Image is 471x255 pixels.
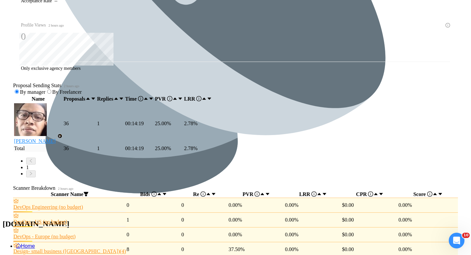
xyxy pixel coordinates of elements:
th: Proposals [63,96,96,102]
h1: [DOMAIN_NAME] [3,216,468,232]
span: caret-up [373,191,378,197]
span: caret-down [207,96,212,101]
span: caret-down [91,96,96,101]
span: caret-up [432,191,438,197]
td: 00:14:19 [125,145,154,152]
span: caret-down [265,191,270,197]
td: 0.00% [398,227,458,242]
span: left [29,159,33,163]
img: HH [14,103,47,136]
input: By manager [15,89,19,94]
span: Replies [97,96,113,102]
button: left [26,158,36,165]
a: DevOps - Europe (no budget) [13,234,126,240]
span: info-circle [167,96,172,101]
td: 0 [126,227,181,242]
span: caret-up [157,191,162,197]
span: caret-down [322,191,327,197]
span: caret-up [113,96,119,101]
time: 2 hours ago [48,24,64,27]
time: 2 hours ago [64,84,79,88]
th: Replies [97,96,124,102]
span: Proposal Sending Stats [13,83,458,88]
span: caret-up [172,96,178,101]
a: 1 [26,165,29,170]
td: 0 [181,227,228,242]
span: caret-down [178,96,183,101]
span: caret-down [119,96,124,101]
span: caret-up [201,96,207,101]
span: LRR [184,96,202,102]
img: gigradar-bm.png [58,134,62,138]
span: info-circle [427,191,432,197]
span: info-circle [254,191,260,197]
span: Bids [140,191,157,197]
a: Design- small business ([GEOGRAPHIC_DATA])(4) [13,248,126,254]
div: 0 [21,30,64,43]
span: info-circle [151,191,157,197]
a: HH[PERSON_NAME] [14,103,62,144]
span: Proposals [63,96,85,102]
td: 0.00% [285,212,341,227]
span: caret-down [148,96,154,101]
span: caret-down [378,191,384,197]
span: Profile Views [21,22,64,29]
span: By Freelancer [52,89,82,95]
span: PVR [243,191,260,197]
span: caret-up [206,191,211,197]
td: 0 [181,212,228,227]
td: 0.00% [228,227,285,242]
span: caret-down [438,191,443,197]
span: Score [413,191,432,197]
td: 25.00% [155,103,183,145]
td: 0.00% [228,212,285,227]
span: info-circle [201,191,206,197]
span: By manager [20,89,45,95]
td: $0.00 [342,227,398,242]
td: 0.00% [398,212,458,227]
span: Re [193,191,206,197]
td: 1 [126,212,181,227]
td: 00:14:19 [125,103,154,145]
span: info-circle [445,23,450,28]
span: caret-up [143,96,148,101]
span: info-circle [196,96,201,101]
span: 10 [462,233,470,238]
span: crown [13,213,19,218]
td: 25.00 % [155,145,183,152]
span: Scanner Breakdown [13,185,458,191]
time: 2 hours ago [58,187,73,190]
span: LRR [299,191,317,197]
span: info-circle [138,96,143,101]
span: filter [83,191,89,197]
span: crown [13,198,19,204]
span: caret-down [162,191,167,197]
span: CPR [356,191,374,197]
span: filter [83,191,89,197]
a: DevOps Engineering (no budget) [13,204,126,210]
span: info-circle [311,191,317,197]
span: crown [13,243,19,248]
span: Only exclusive agency members [21,66,80,71]
span: caret-up [85,96,91,101]
td: 0.00% [285,227,341,242]
iframe: Intercom live chat [449,233,464,248]
li: 1 [26,165,458,170]
li: Next Page [26,170,458,177]
input: By Freelancer [47,89,51,94]
li: Previous Page [26,158,458,165]
span: caret-up [260,191,265,197]
span: caret-up [317,191,322,197]
td: $0.00 [342,212,398,227]
a: DevOps - US (no budget) [13,219,126,225]
span: right [29,171,33,176]
span: crown [13,228,19,233]
span: Scanner Name [51,191,83,197]
span: Time [125,96,143,102]
button: right [26,170,36,177]
th: Name [14,96,62,102]
div: [PERSON_NAME] [14,138,62,144]
span: caret-down [211,191,216,197]
span: info-circle [368,191,373,197]
span: PVR [155,96,172,102]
